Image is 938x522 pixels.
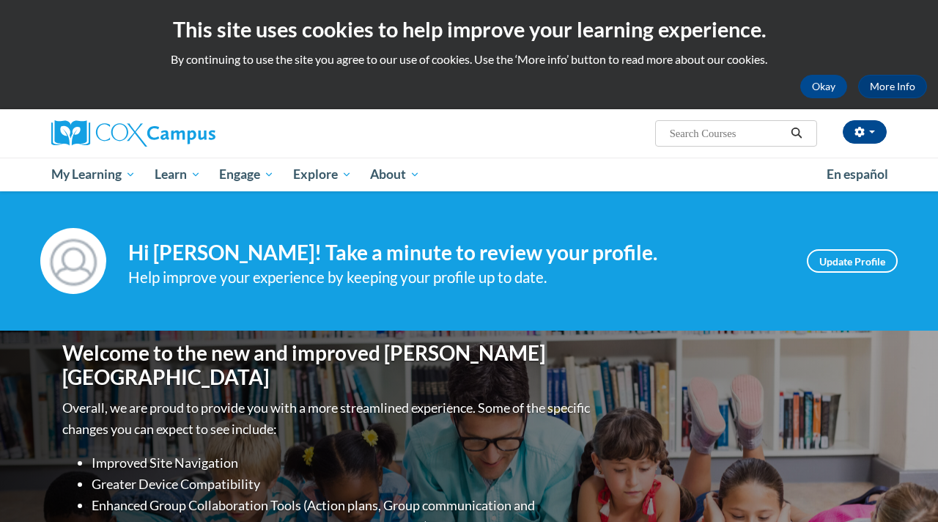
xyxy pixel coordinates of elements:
span: Engage [219,166,274,183]
button: Search [786,125,808,142]
a: More Info [858,75,927,98]
span: About [370,166,420,183]
div: Help improve your experience by keeping your profile up to date. [128,265,785,290]
span: My Learning [51,166,136,183]
input: Search Courses [668,125,786,142]
h4: Hi [PERSON_NAME]! Take a minute to review your profile. [128,240,785,265]
a: My Learning [42,158,145,191]
h1: Welcome to the new and improved [PERSON_NAME][GEOGRAPHIC_DATA] [62,341,594,390]
p: Overall, we are proud to provide you with a more streamlined experience. Some of the specific cha... [62,397,594,440]
img: Profile Image [40,228,106,294]
a: Cox Campus [51,120,315,147]
a: Engage [210,158,284,191]
p: By continuing to use the site you agree to our use of cookies. Use the ‘More info’ button to read... [11,51,927,67]
span: Explore [293,166,352,183]
iframe: Button to launch messaging window [879,463,926,510]
a: About [361,158,430,191]
a: Learn [145,158,210,191]
li: Greater Device Compatibility [92,474,594,495]
span: En español [827,166,888,182]
span: Learn [155,166,201,183]
button: Okay [800,75,847,98]
li: Improved Site Navigation [92,452,594,474]
a: En español [817,159,898,190]
a: Update Profile [807,249,898,273]
div: Main menu [40,158,898,191]
button: Account Settings [843,120,887,144]
h2: This site uses cookies to help improve your learning experience. [11,15,927,44]
img: Cox Campus [51,120,215,147]
a: Explore [284,158,361,191]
